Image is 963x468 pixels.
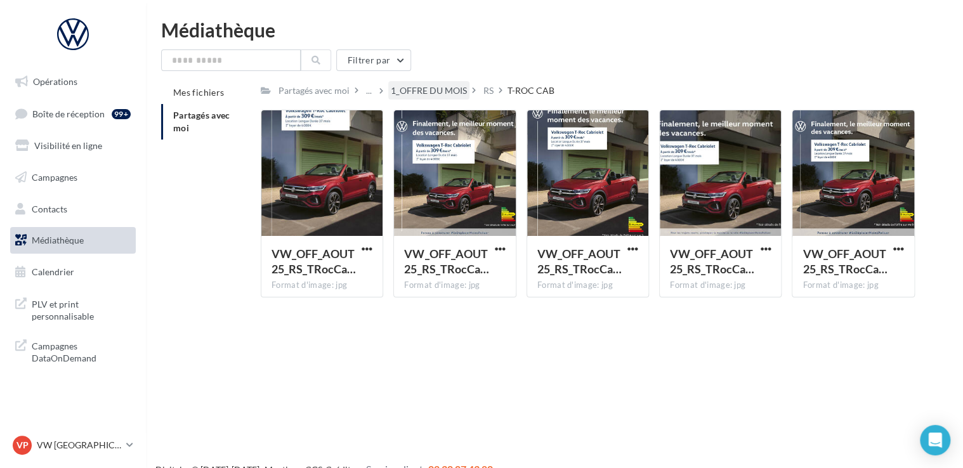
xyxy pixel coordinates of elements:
button: Filtrer par [336,49,411,71]
div: Médiathèque [161,20,948,39]
div: Format d'image: jpg [537,280,638,291]
span: Médiathèque [32,235,84,245]
div: Format d'image: jpg [802,280,903,291]
span: VW_OFF_AOUT25_RS_TRocCabrio_GMB [670,247,754,276]
span: PLV et print personnalisable [32,296,131,323]
div: Format d'image: jpg [670,280,771,291]
div: Open Intercom Messenger [920,425,950,455]
div: RS [483,84,494,97]
div: Format d'image: jpg [272,280,372,291]
span: Partagés avec moi [173,110,230,133]
a: Visibilité en ligne [8,133,138,159]
a: Campagnes DataOnDemand [8,332,138,370]
a: Boîte de réception99+ [8,100,138,127]
span: Contacts [32,203,67,214]
span: VP [16,439,29,452]
span: VW_OFF_AOUT25_RS_TRocCabrio_STORY [272,247,356,276]
a: VP VW [GEOGRAPHIC_DATA] 13 [10,433,136,457]
span: Campagnes [32,172,77,183]
div: T-ROC CAB [508,84,554,97]
div: Partagés avec moi [278,84,350,97]
a: PLV et print personnalisable [8,290,138,328]
span: VW_OFF_AOUT25_RS_TRocCabrio_INSTA [537,247,622,276]
span: Visibilité en ligne [34,140,102,151]
span: Calendrier [32,266,74,277]
div: 99+ [112,109,131,119]
a: Médiathèque [8,227,138,254]
span: Mes fichiers [173,87,224,98]
span: Opérations [33,76,77,87]
a: Contacts [8,196,138,223]
a: Campagnes [8,164,138,191]
div: ... [364,82,374,100]
div: Format d'image: jpg [404,280,505,291]
a: Calendrier [8,259,138,285]
a: Opérations [8,68,138,95]
span: VW_OFF_AOUT25_RS_TRocCabrio_CARRE [404,247,488,276]
span: Boîte de réception [32,108,105,119]
span: Campagnes DataOnDemand [32,337,131,365]
span: VW_OFF_AOUT25_RS_TRocCabrio_GMB_720x720px [802,247,887,276]
p: VW [GEOGRAPHIC_DATA] 13 [37,439,121,452]
div: 1_OFFRE DU MOIS [391,84,467,97]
